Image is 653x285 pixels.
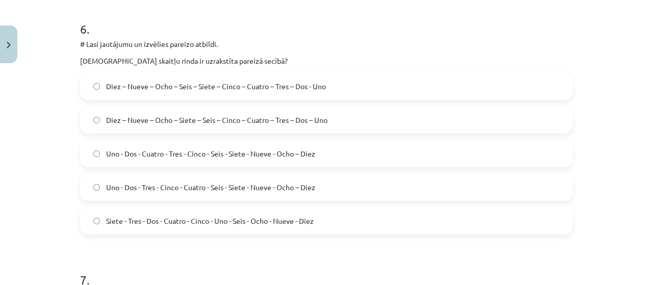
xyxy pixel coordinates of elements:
input: Uno - Dos - Tres - Cinco - Cuatro - Seis - Siete - Nueve - Ocho – Diez [93,184,100,191]
span: Uno - Dos - Cuatro - Tres - Cinco - Seis - Siete - Nueve - Ocho – Diez [106,148,315,159]
input: Uno - Dos - Cuatro - Tres - Cinco - Seis - Siete - Nueve - Ocho – Diez [93,150,100,157]
span: Uno - Dos - Tres - Cinco - Cuatro - Seis - Siete - Nueve - Ocho – Diez [106,182,315,193]
input: Diez – Nueve – Ocho – Siete – Seis – Cinco – Cuatro – Tres – Dos – Uno [93,117,100,123]
h1: 6 . [80,4,573,36]
p: # Lasi jautājumu un izvēlies pareizo atbildi. [80,39,573,49]
span: Diez – Nueve – Ocho – Siete – Seis – Cinco – Cuatro – Tres – Dos – Uno [106,115,328,125]
input: Diez – Nueve – Ocho – Seis – Siete – Cinco – Cuatro – Tres – Dos - Uno [93,83,100,90]
img: icon-close-lesson-0947bae3869378f0d4975bcd49f059093ad1ed9edebbc8119c70593378902aed.svg [7,42,11,48]
input: Siete - Tres - Dos - Cuatro - Cinco - Uno - Seis - Ocho - Nueve - Diez [93,218,100,224]
p: [DEMOGRAPHIC_DATA] skaitļu rinda ir uzrakstīta pareizā secībā? [80,56,573,66]
span: Diez – Nueve – Ocho – Seis – Siete – Cinco – Cuatro – Tres – Dos - Uno [106,81,326,92]
span: Siete - Tres - Dos - Cuatro - Cinco - Uno - Seis - Ocho - Nueve - Diez [106,216,314,226]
